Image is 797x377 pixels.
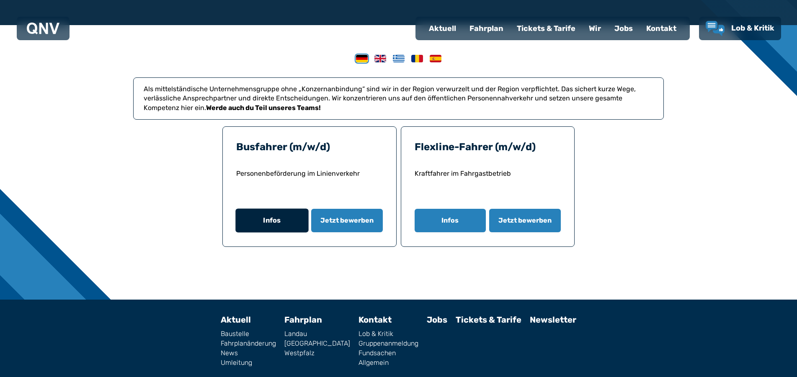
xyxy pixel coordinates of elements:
img: Greek [393,55,405,62]
a: Flexline-Fahrer (m/w/d) [415,141,536,153]
a: Newsletter [530,315,576,325]
strong: Werde auch du Teil unseres Teams! [206,104,321,112]
a: Kontakt [359,315,392,325]
img: English [374,55,386,62]
a: Westpfalz [284,350,350,356]
a: Wir [582,18,608,39]
a: News [221,350,276,356]
button: Jetzt bewerben [311,209,383,232]
a: Tickets & Tarife [510,18,582,39]
span: Jetzt bewerben [498,215,552,226]
a: Kontakt [640,18,683,39]
a: Fahrplan [463,18,510,39]
p: Als mittelständische Unternehmensgruppe ohne „Konzernanbindung“ sind wir in der Region verwurzelt... [144,85,653,113]
a: Aktuell [422,18,463,39]
a: Jobs [427,315,447,325]
button: Infos [415,209,486,232]
img: Romanian [411,55,423,62]
a: Aktuell [221,315,251,325]
span: Jetzt bewerben [320,215,374,226]
a: Umleitung [221,359,276,366]
img: QNV Logo [27,23,59,34]
a: Fahrplanänderung [221,340,276,347]
a: QNV Logo [27,20,59,37]
a: Fundsachen [359,350,418,356]
a: Landau [284,331,350,337]
a: Infos [236,209,308,232]
p: Personenbeförderung im Linienverkehr [236,169,383,199]
a: Lob & Kritik [706,21,774,36]
a: Tickets & Tarife [456,315,521,325]
a: Jobs [608,18,640,39]
a: Baustelle [221,331,276,337]
p: Kraftfahrer im Fahrgastbetrieb [415,169,561,199]
a: [GEOGRAPHIC_DATA] [284,340,350,347]
a: Gruppenanmeldung [359,340,418,347]
button: Infos [235,209,308,233]
span: Lob & Kritik [731,23,774,33]
button: Jetzt bewerben [489,209,561,232]
img: Spanish [430,55,441,62]
a: Allgemein [359,359,418,366]
a: Busfahrer (m/w/d) [236,141,330,153]
img: German [356,55,368,62]
a: Lob & Kritik [359,331,418,337]
a: Fahrplan [284,315,322,325]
